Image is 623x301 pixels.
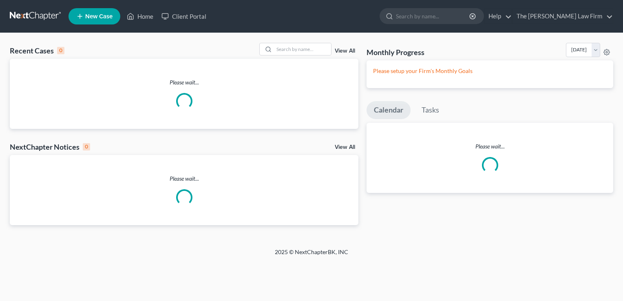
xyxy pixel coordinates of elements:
[10,142,90,152] div: NextChapter Notices
[85,13,113,20] span: New Case
[513,9,613,24] a: The [PERSON_NAME] Law Firm
[367,47,424,57] h3: Monthly Progress
[57,47,64,54] div: 0
[367,142,613,150] p: Please wait...
[414,101,446,119] a: Tasks
[123,9,157,24] a: Home
[10,78,358,86] p: Please wait...
[335,48,355,54] a: View All
[373,67,607,75] p: Please setup your Firm's Monthly Goals
[83,143,90,150] div: 0
[79,248,544,263] div: 2025 © NextChapterBK, INC
[10,175,358,183] p: Please wait...
[484,9,512,24] a: Help
[274,43,331,55] input: Search by name...
[367,101,411,119] a: Calendar
[10,46,64,55] div: Recent Cases
[157,9,210,24] a: Client Portal
[396,9,471,24] input: Search by name...
[335,144,355,150] a: View All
